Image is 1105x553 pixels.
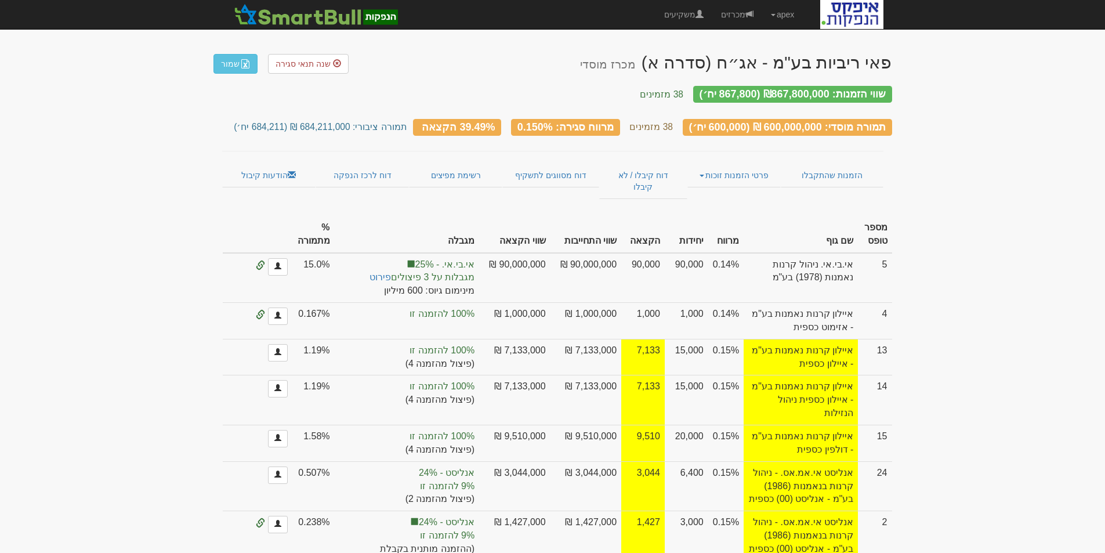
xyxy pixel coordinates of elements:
td: אי.בי.אי. ניהול קרנות נאמנות (1978) בע"מ [744,253,858,303]
a: שנה תנאי סגירה [268,54,349,74]
small: 38 מזמינים [640,89,683,99]
img: סמארטבול - מערכת לניהול הנפקות [231,3,401,26]
th: שם גוף [744,216,858,253]
td: 0.15% [708,461,744,511]
td: 7,133,000 ₪ [479,339,550,375]
td: 1.19% [292,375,335,425]
a: הזמנות שהתקבלו [781,163,883,187]
td: 0.507% [292,461,335,511]
td: 15,000 [665,339,708,375]
td: 9,510,000 ₪ [479,425,550,461]
td: 3,044,000 ₪ [550,461,621,511]
td: 15.0% [292,253,335,303]
span: מגבלות על 3 פיצולים [339,271,475,284]
td: הקצאה בפועל לקבוצת סמארטבול 25%, לתשומת ליבך: עדכון המגבלות ישנה את אפשרויות ההקצאה הסופיות. [335,253,480,303]
td: 90,000,000 ₪ [550,253,621,303]
span: 9% להזמנה זו [339,480,475,493]
th: % מתמורה [292,216,335,253]
a: דוח מסווגים לתשקיף [502,163,599,187]
small: 38 מזמינים [629,122,673,132]
span: אנליסט - 24% [339,467,475,480]
td: 1,000,000 ₪ [479,303,550,339]
td: 0.14% [708,253,744,303]
span: 9% להזמנה זו [339,529,475,543]
td: 13 [858,339,892,375]
th: מרווח [708,216,744,253]
span: 100% להזמנה זו [339,308,475,321]
td: 90,000 [621,253,665,303]
td: איילון קרנות נאמנות בע"מ - איילון כספית ניהול הנזילות [744,375,858,425]
td: 0.15% [708,339,744,375]
span: בהזמנה אונליין הוזנה מגבלה למשקיע זה בלבד (לא משותפת) [406,259,415,269]
td: 5 [858,253,892,303]
td: אחוז הקצאה להצעה זו 47.6% [621,461,665,511]
td: 7,133,000 ₪ [550,339,621,375]
div: מרווח סגירה: 0.150% [511,119,620,136]
td: 24 [858,461,892,511]
td: אחוז הקצאה להצעה זו 47.6% [621,339,665,375]
span: שנה תנאי סגירה [276,59,331,68]
td: 15,000 [665,375,708,425]
td: 1,000 [665,303,708,339]
span: מינימום גיוס: 600 מיליון [339,284,475,298]
td: אנליסט אי.אמ.אס. - ניהול קרנות בנאמנות (1986) בע"מ - אנליסט (00) כספית [744,461,858,511]
td: 0.15% [708,375,744,425]
a: רשימת מפיצים [409,163,502,187]
td: 1,000 [621,303,665,339]
span: (פיצול מהזמנה 2) [339,493,475,506]
td: 9,510,000 ₪ [550,425,621,461]
td: איילון קרנות נאמנות בע"מ - דולפין כספית [744,425,858,461]
span: 39.49% הקצאה כולל מגבלות [422,121,495,132]
td: 20,000 [665,425,708,461]
th: הקצאה [621,216,665,253]
div: פאי ריביות בע"מ - אג״ח (סדרה א) - הנפקה לציבור [580,53,892,72]
td: 0.14% [708,303,744,339]
td: איילון קרנות נאמנות בע"מ - אזימוט כספית [744,303,858,339]
a: פירוט [369,272,391,282]
small: תמורה ציבורי: 684,211,000 ₪ (684,211 יח׳) [234,122,407,132]
td: 7,133,000 ₪ [479,375,550,425]
div: תמורה מוסדי: 600,000,000 ₪ (600,000 יח׳) [683,119,892,136]
td: 1,000,000 ₪ [550,303,621,339]
td: אחוז הקצאה להצעה זו 47.6% [621,375,665,425]
td: 0.167% [292,303,335,339]
a: דוח קיבלו / לא קיבלו [599,163,687,199]
td: 7,133,000 ₪ [550,375,621,425]
td: 4 [858,303,892,339]
td: 90,000,000 ₪ [479,253,550,303]
img: excel-file-white.png [241,59,250,68]
td: 1.19% [292,339,335,375]
span: הזמנה אונליין [256,519,265,528]
span: (פיצול מהזמנה 4) [339,393,475,407]
th: יחידות [665,216,708,253]
span: (פיצול מהזמנה 4) [339,443,475,457]
span: (פיצול מהזמנה 4) [339,357,475,371]
td: 3,044,000 ₪ [479,461,550,511]
td: 0.15% [708,425,744,461]
span: 100% להזמנה זו [339,380,475,393]
th: מגבלה [335,216,480,253]
td: הקצאה בפועל לקבוצה 'אנליסט' 1.54% [335,461,480,511]
a: פרטי הזמנות זוכות [687,163,781,187]
span: הזמנה אונליין [256,310,265,320]
td: 15 [858,425,892,461]
td: אחוז הקצאה להצעה זו 47.5% [621,425,665,461]
span: הזמנה אונליין [256,261,265,270]
th: שווי התחייבות [550,216,621,253]
a: דוח לרכז הנפקה [316,163,409,187]
div: שווי הזמנות: ₪867,800,000 (867,800 יח׳) [693,86,892,103]
td: 14 [858,375,892,425]
td: 90,000 [665,253,708,303]
td: איילון קרנות נאמנות בע"מ - איילון כספית [744,339,858,375]
td: 1.58% [292,425,335,461]
th: שווי הקצאה [479,216,550,253]
td: 6,400 [665,461,708,511]
span: אי.בי.אי. - 25% [339,258,475,272]
a: הודעות קיבול [222,163,316,187]
th: מספר טופס [858,216,892,253]
span: 100% להזמנה זו [339,430,475,443]
span: בהזמנה אונליין הוזנה מגבלה למשקיע זה בלבד (לא משותפת) [410,517,419,526]
small: מכרז מוסדי [580,58,635,71]
span: 100% להזמנה זו [339,344,475,357]
a: שמור [213,54,258,74]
